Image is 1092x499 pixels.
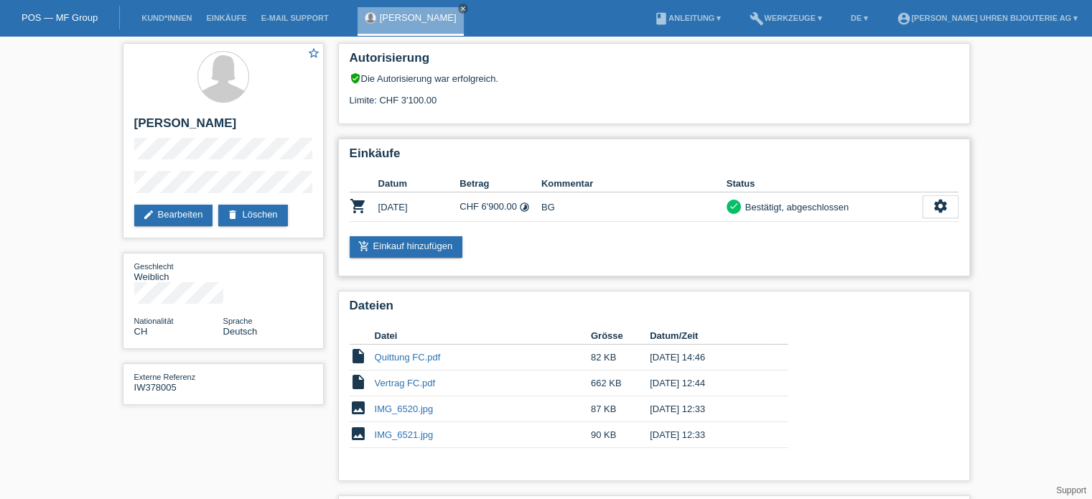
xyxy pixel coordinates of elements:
h2: Autorisierung [350,51,958,73]
td: [DATE] 12:33 [650,422,767,448]
span: Externe Referenz [134,373,196,381]
a: Kund*innen [134,14,199,22]
td: 87 KB [591,396,650,422]
span: Nationalität [134,317,174,325]
div: Weiblich [134,261,223,282]
td: [DATE] [378,192,460,222]
i: add_shopping_cart [358,241,370,252]
i: settings [933,198,948,214]
th: Datum [378,175,460,192]
i: book [654,11,668,26]
td: CHF 6'900.00 [459,192,541,222]
a: Support [1056,485,1086,495]
th: Kommentar [541,175,727,192]
span: Sprache [223,317,253,325]
a: Quittung FC.pdf [375,352,441,363]
a: POS — MF Group [22,12,98,23]
i: image [350,399,367,416]
div: Limite: CHF 3'100.00 [350,84,958,106]
a: star_border [307,47,320,62]
i: build [750,11,764,26]
a: Einkäufe [199,14,253,22]
h2: [PERSON_NAME] [134,116,312,138]
i: POSP00026511 [350,197,367,215]
a: deleteLöschen [218,205,287,226]
i: Fixe Raten (24 Raten) [519,202,530,213]
div: Bestätigt, abgeschlossen [741,200,849,215]
a: bookAnleitung ▾ [647,14,728,22]
td: [DATE] 12:44 [650,370,767,396]
i: image [350,425,367,442]
i: edit [143,209,154,220]
i: insert_drive_file [350,348,367,365]
div: Die Autorisierung war erfolgreich. [350,73,958,84]
i: account_circle [897,11,911,26]
th: Grösse [591,327,650,345]
a: [PERSON_NAME] [380,12,457,23]
i: delete [227,209,238,220]
th: Datum/Zeit [650,327,767,345]
td: 90 KB [591,422,650,448]
a: IMG_6520.jpg [375,404,434,414]
span: Schweiz [134,326,148,337]
td: 662 KB [591,370,650,396]
a: Vertrag FC.pdf [375,378,436,388]
a: add_shopping_cartEinkauf hinzufügen [350,236,463,258]
td: [DATE] 12:33 [650,396,767,422]
i: close [459,5,467,12]
a: buildWerkzeuge ▾ [742,14,829,22]
th: Betrag [459,175,541,192]
span: Deutsch [223,326,258,337]
i: check [729,201,739,211]
th: Status [727,175,923,192]
i: verified_user [350,73,361,84]
a: IMG_6521.jpg [375,429,434,440]
h2: Dateien [350,299,958,320]
a: E-Mail Support [254,14,336,22]
td: BG [541,192,727,222]
i: star_border [307,47,320,60]
div: IW378005 [134,371,223,393]
a: account_circle[PERSON_NAME] Uhren Bijouterie AG ▾ [890,14,1085,22]
a: DE ▾ [844,14,875,22]
a: editBearbeiten [134,205,213,226]
h2: Einkäufe [350,146,958,168]
a: close [458,4,468,14]
td: 82 KB [591,345,650,370]
th: Datei [375,327,591,345]
span: Geschlecht [134,262,174,271]
td: [DATE] 14:46 [650,345,767,370]
i: insert_drive_file [350,373,367,391]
